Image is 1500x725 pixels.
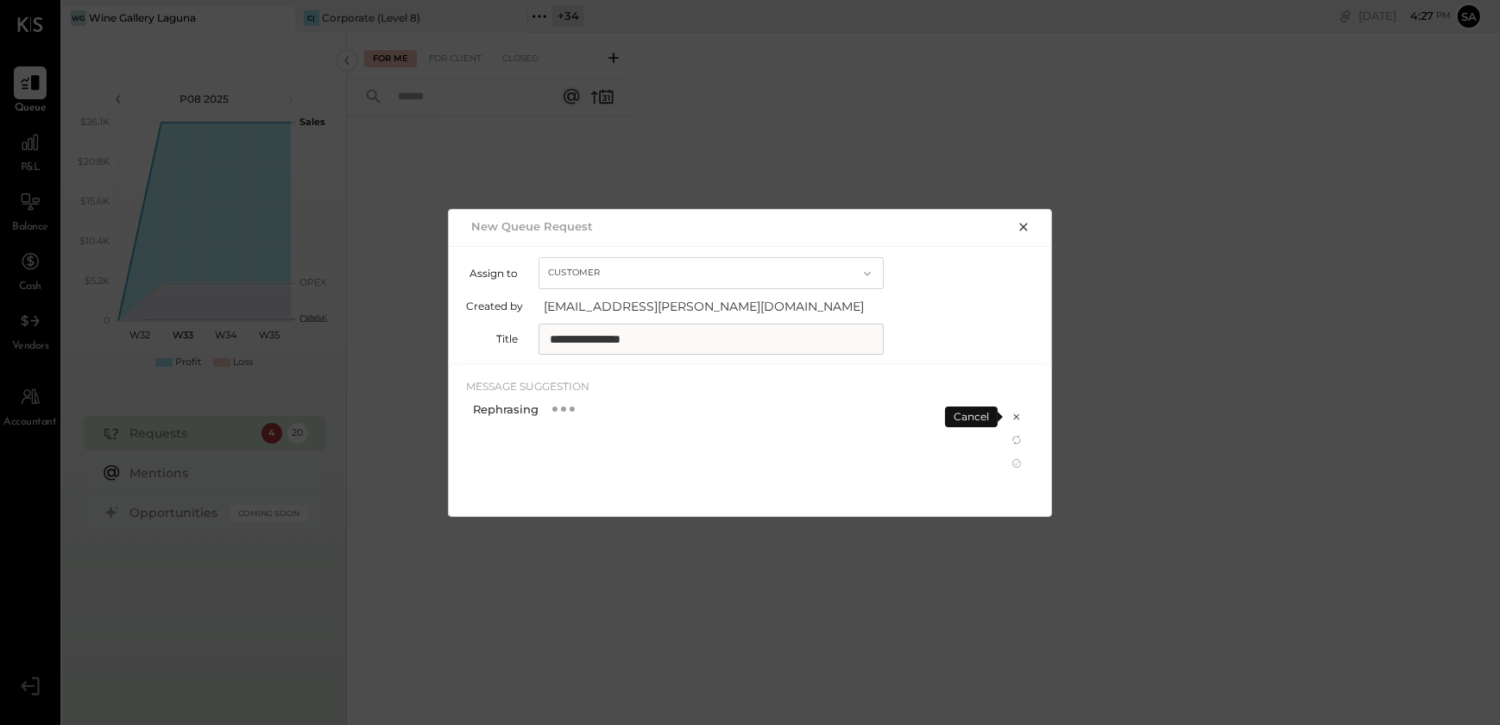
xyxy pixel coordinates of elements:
[466,332,518,345] label: Title
[539,257,884,289] button: Customer
[466,267,518,280] label: Assign to
[471,219,593,233] h2: New Queue Request
[544,298,889,315] span: [EMAIL_ADDRESS][PERSON_NAME][DOMAIN_NAME]
[466,379,989,394] div: MESSAGE SUGGESTION
[945,407,998,427] div: Cancel
[466,398,545,421] span: Rephrasing
[466,299,523,312] label: Created by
